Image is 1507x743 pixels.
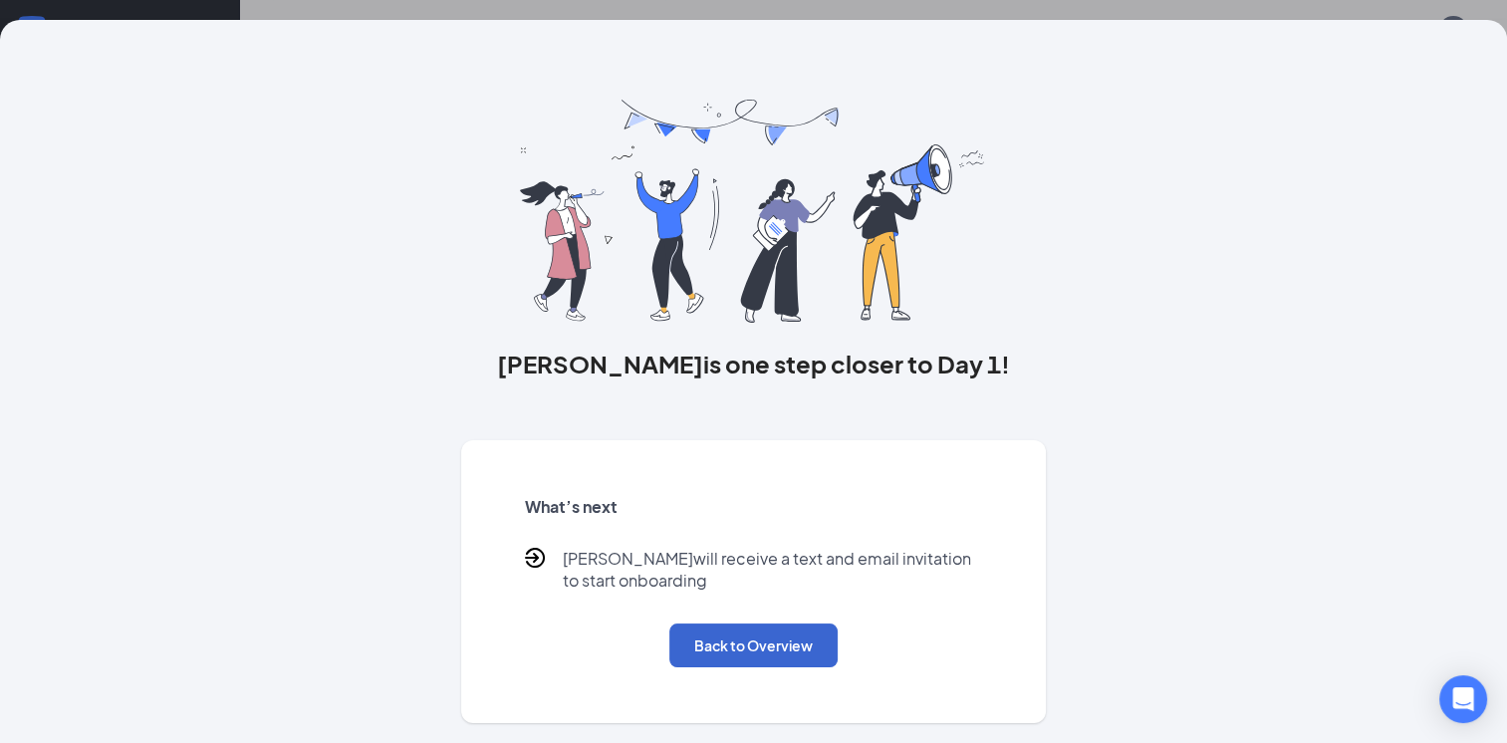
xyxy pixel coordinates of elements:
img: you are all set [520,100,987,323]
div: Open Intercom Messenger [1439,675,1487,723]
h5: What’s next [525,496,982,518]
h3: [PERSON_NAME] is one step closer to Day 1! [461,347,1046,380]
p: [PERSON_NAME] will receive a text and email invitation to start onboarding [563,548,982,592]
button: Back to Overview [669,623,838,667]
